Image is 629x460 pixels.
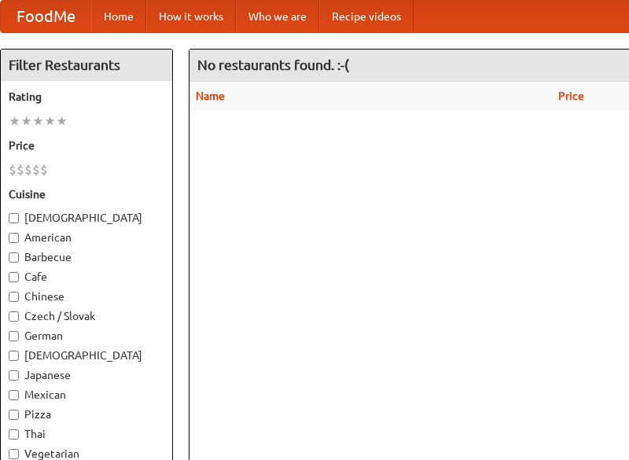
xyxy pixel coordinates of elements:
input: [DEMOGRAPHIC_DATA] [9,213,19,223]
label: [DEMOGRAPHIC_DATA] [9,348,164,363]
label: Mexican [9,387,164,403]
label: Chinese [9,289,164,304]
li: $ [40,161,48,178]
a: Who we are [236,1,319,32]
a: FoodMe [1,1,91,32]
li: ★ [9,112,20,130]
input: American [9,233,19,243]
li: ★ [20,112,32,130]
h5: Cuisine [9,186,164,202]
li: $ [32,161,40,178]
label: Barbecue [9,249,164,265]
li: ★ [32,112,44,130]
input: Mexican [9,390,19,400]
input: Thai [9,429,19,440]
label: Pizza [9,407,164,422]
li: $ [17,161,24,178]
a: Home [91,1,146,32]
li: $ [9,161,17,178]
li: ★ [56,112,68,130]
input: [DEMOGRAPHIC_DATA] [9,351,19,361]
li: $ [24,161,32,178]
label: Japanese [9,367,164,383]
input: Chinese [9,292,19,302]
input: Barbecue [9,252,19,263]
label: Thai [9,426,164,442]
input: Japanese [9,370,19,381]
input: Czech / Slovak [9,311,19,322]
label: Cafe [9,269,164,285]
h5: Rating [9,89,164,105]
label: American [9,230,164,245]
input: German [9,331,19,341]
a: Recipe videos [319,1,414,32]
li: ★ [44,112,56,130]
a: Name [196,90,225,102]
ng-pluralize: No restaurants found. :-( [197,57,349,72]
a: Price [558,90,584,102]
input: Vegetarian [9,449,19,459]
h5: Price [9,138,164,153]
label: [DEMOGRAPHIC_DATA] [9,210,164,226]
input: Cafe [9,272,19,282]
input: Pizza [9,410,19,420]
label: German [9,328,164,344]
label: Czech / Slovak [9,308,164,324]
h4: Filter Restaurants [1,50,172,81]
a: How it works [146,1,236,32]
